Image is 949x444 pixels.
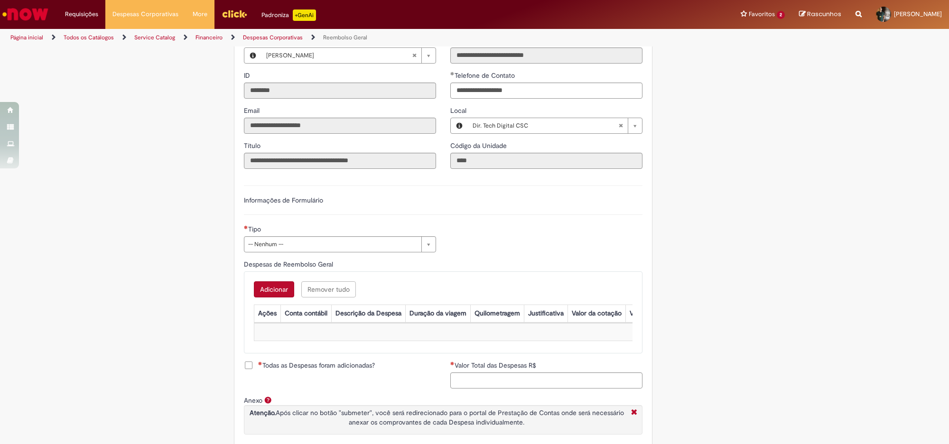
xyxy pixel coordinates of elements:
span: -- Nenhum -- [248,237,417,252]
a: Financeiro [195,34,223,41]
th: Valor por Litro [625,305,676,322]
strong: Atenção. [250,408,276,417]
th: Duração da viagem [405,305,470,322]
input: Código da Unidade [450,153,642,169]
th: Quilometragem [470,305,524,322]
span: Necessários [258,361,262,365]
a: Despesas Corporativas [243,34,303,41]
button: Add a row for Despesas de Reembolso Geral [254,281,294,297]
span: Telefone de Contato [455,71,517,80]
span: Rascunhos [807,9,841,18]
p: Após clicar no botão "submeter", você será redirecionado para o portal de Prestação de Contas ond... [247,408,626,427]
div: Padroniza [261,9,316,21]
a: Service Catalog [134,34,175,41]
th: Conta contábil [280,305,331,322]
span: Todas as Despesas foram adicionadas? [258,361,375,370]
img: ServiceNow [1,5,50,24]
p: +GenAi [293,9,316,21]
span: 2 [777,11,785,19]
th: Ações [254,305,280,322]
a: [PERSON_NAME]Limpar campo Favorecido [261,48,436,63]
span: Despesas de Reembolso Geral [244,260,335,268]
span: Requisições [65,9,98,19]
span: Tipo [248,225,263,233]
a: Todos os Catálogos [64,34,114,41]
img: click_logo_yellow_360x200.png [222,7,247,21]
span: Favoritos [749,9,775,19]
label: Somente leitura - Email [244,106,261,115]
span: Local [450,106,468,115]
abbr: Limpar campo Local [614,118,628,133]
input: Telefone de Contato [450,83,642,99]
th: Descrição da Despesa [331,305,405,322]
abbr: Limpar campo Favorecido [407,48,421,63]
a: Reembolso Geral [323,34,367,41]
label: Anexo [244,396,262,405]
ul: Trilhas de página [7,29,625,46]
span: Ajuda para Anexo [262,396,274,404]
a: Rascunhos [799,10,841,19]
span: Despesas Corporativas [112,9,178,19]
input: Título [244,153,436,169]
a: Dir. Tech Digital CSCLimpar campo Local [468,118,642,133]
span: Necessários [244,225,248,229]
span: Necessários [450,361,455,365]
a: Página inicial [10,34,43,41]
button: Local, Visualizar este registro Dir. Tech Digital CSC [451,118,468,133]
span: [PERSON_NAME] [894,10,942,18]
input: Departamento [450,47,642,64]
label: Somente leitura - Código da Unidade [450,141,509,150]
label: Somente leitura - ID [244,71,252,80]
button: Favorecido, Visualizar este registro Guilherme De Souza Rocha [244,48,261,63]
span: More [193,9,207,19]
th: Valor da cotação [568,305,625,322]
span: Dir. Tech Digital CSC [473,118,618,133]
label: Informações de Formulário [244,196,323,204]
input: Valor Total das Despesas R$ [450,372,642,388]
input: Email [244,118,436,134]
input: ID [244,83,436,99]
span: [PERSON_NAME] [266,48,412,63]
th: Justificativa [524,305,568,322]
i: Fechar More information Por anexo [629,408,640,418]
label: Somente leitura - Título [244,141,262,150]
span: Obrigatório Preenchido [450,72,455,75]
span: Valor Total das Despesas R$ [455,361,538,370]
